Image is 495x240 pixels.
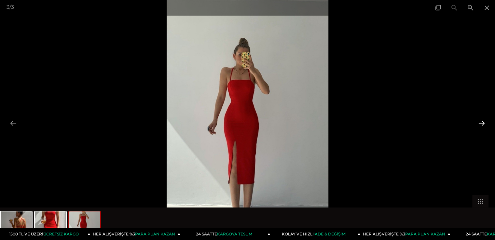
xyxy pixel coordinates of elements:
img: midi-sirti-capraz-ip-dekolte-yirtmacli-9-a0a6.jpg [1,211,32,236]
span: İADE & DEĞİŞİM! [313,232,346,236]
a: HER ALIŞVERİŞTE %3PARA PUAN KAZAN [360,228,450,240]
span: 3 [11,4,14,10]
span: ÜCRETSİZ KARGO [43,232,79,236]
a: 1500 TL VE ÜZERİÜCRETSİZ KARGO [0,228,90,240]
span: PARA PUAN KAZAN [135,232,175,236]
span: 3 [7,4,9,10]
img: midi-sirti-capraz-ip-dekolte-yirtmacli-7-2754.jpg [69,211,100,236]
span: PARA PUAN KAZAN [405,232,445,236]
a: 24 SAATTEKARGOYA TESLİM [180,228,270,240]
img: midi-sirti-capraz-ip-dekolte-yirtmacli-b7c190.jpg [35,211,66,236]
a: HER ALIŞVERİŞTE %3PARA PUAN KAZAN [90,228,180,240]
button: Toggle thumbnails [472,195,488,207]
a: KOLAY VE HIZLIİADE & DEĞİŞİM! [270,228,360,240]
span: KARGOYA TESLİM [217,232,252,236]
